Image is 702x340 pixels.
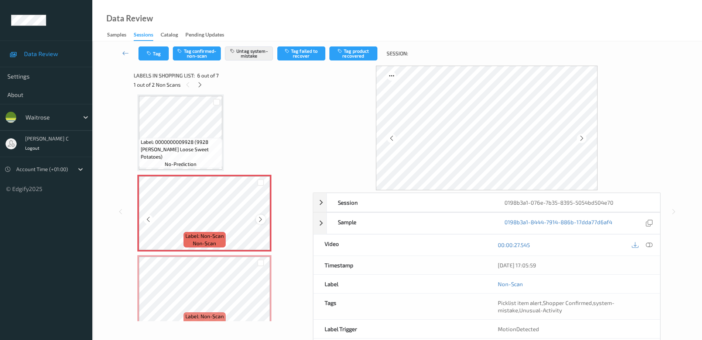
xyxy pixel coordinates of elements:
[277,46,325,60] button: Tag failed to recover
[498,299,614,313] span: system-mistake
[313,193,660,212] div: Session0198b3a1-076e-7b35-8395-5054bd504e70
[185,232,224,240] span: Label: Non-Scan
[313,212,660,234] div: Sample0198b3a1-8444-7914-886b-17dda77d6af4
[498,241,530,249] a: 00:00:27.545
[314,256,487,274] div: Timestamp
[185,30,232,40] a: Pending Updates
[498,299,614,313] span: , , ,
[543,299,592,306] span: Shopper Confirmed
[134,72,195,79] span: Labels in shopping list:
[134,80,308,89] div: 1 out of 2 Non Scans
[504,218,612,228] a: 0198b3a1-8444-7914-886b-17dda77d6af4
[193,240,216,247] span: non-scan
[487,320,660,338] div: MotionDetected
[138,46,169,60] button: Tag
[185,313,224,320] span: Label: Non-Scan
[498,299,542,306] span: Picklist item alert
[161,30,185,40] a: Catalog
[314,320,487,338] div: Label Trigger
[327,213,493,234] div: Sample
[161,31,178,40] div: Catalog
[498,261,649,269] div: [DATE] 17:05:59
[134,30,161,41] a: Sessions
[387,50,408,57] span: Session:
[519,307,562,313] span: Unusual-Activity
[165,160,196,168] span: no-prediction
[329,46,377,60] button: Tag product recovered
[134,31,153,41] div: Sessions
[107,30,134,40] a: Samples
[314,294,487,319] div: Tags
[107,31,126,40] div: Samples
[493,193,660,212] div: 0198b3a1-076e-7b35-8395-5054bd504e70
[193,320,216,327] span: non-scan
[327,193,493,212] div: Session
[197,72,219,79] span: 6 out of 7
[498,280,523,288] a: Non-Scan
[141,138,220,160] span: Label: 0000000009928 (9928 [PERSON_NAME] Loose Sweet Potatoes)
[185,31,224,40] div: Pending Updates
[225,46,273,60] button: Untag system-mistake
[106,15,153,22] div: Data Review
[314,275,487,293] div: Label
[173,46,221,60] button: Tag confirmed-non-scan
[314,235,487,256] div: Video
